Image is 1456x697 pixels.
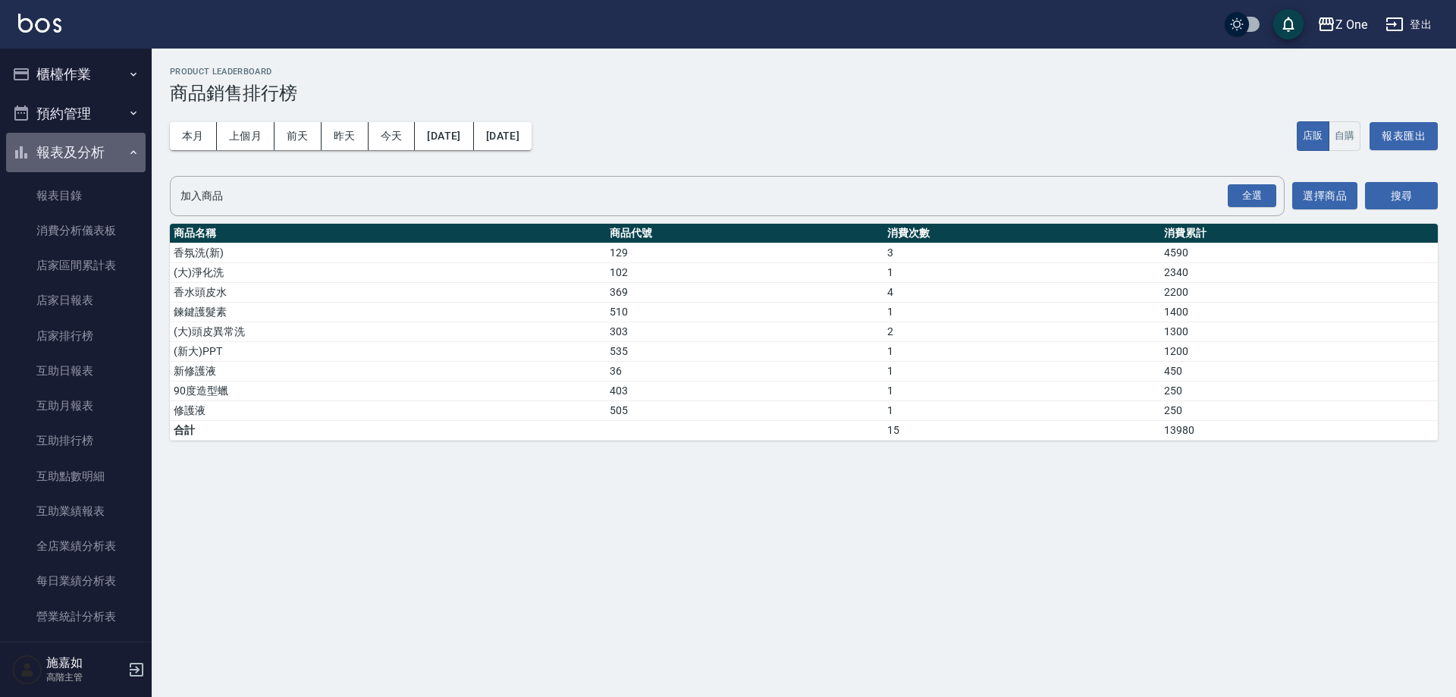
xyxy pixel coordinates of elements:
td: 303 [606,322,883,341]
td: 250 [1160,400,1438,420]
button: 報表及分析 [6,133,146,172]
td: 3 [883,243,1161,262]
a: 全店業績分析表 [6,529,146,564]
button: 本月 [170,122,217,150]
td: 1 [883,262,1161,282]
td: 129 [606,243,883,262]
a: 消費分析儀表板 [6,213,146,248]
td: (新大)PPT [170,341,606,361]
td: 13980 [1160,420,1438,440]
td: 535 [606,341,883,361]
td: 450 [1160,361,1438,381]
td: 1 [883,341,1161,361]
button: 登出 [1379,11,1438,39]
td: 510 [606,302,883,322]
td: 1 [883,381,1161,400]
td: 香氛洗(新) [170,243,606,262]
th: 商品代號 [606,224,883,243]
th: 商品名稱 [170,224,606,243]
td: 2200 [1160,282,1438,302]
a: 每日業績分析表 [6,564,146,598]
button: 選擇商品 [1292,182,1357,210]
a: 互助業績報表 [6,494,146,529]
a: 互助月報表 [6,388,146,423]
button: Open [1225,181,1279,211]
a: 報表匯出 [1370,115,1438,158]
h5: 施嘉如 [46,655,124,670]
td: (大)淨化洗 [170,262,606,282]
img: Logo [18,14,61,33]
td: 15 [883,420,1161,440]
input: 商品名稱 [177,183,1255,209]
a: 互助日報表 [6,353,146,388]
h2: Product LeaderBoard [170,67,1438,77]
div: Z One [1335,15,1367,34]
button: 今天 [369,122,416,150]
button: [DATE] [474,122,532,150]
button: 店販 [1297,121,1329,151]
td: (大)頭皮異常洗 [170,322,606,341]
td: 2 [883,322,1161,341]
td: 36 [606,361,883,381]
td: 鍊鍵護髮素 [170,302,606,322]
th: 消費累計 [1160,224,1438,243]
a: 營業項目月分析表 [6,634,146,669]
a: 互助點數明細 [6,459,146,494]
h3: 商品銷售排行榜 [170,83,1438,104]
td: 250 [1160,381,1438,400]
td: 1 [883,361,1161,381]
td: 102 [606,262,883,282]
a: 營業統計分析表 [6,599,146,634]
button: 上個月 [217,122,275,150]
td: 4 [883,282,1161,302]
td: 505 [606,400,883,420]
button: 昨天 [322,122,369,150]
p: 高階主管 [46,670,124,684]
a: 店家日報表 [6,283,146,318]
td: 新修護液 [170,361,606,381]
button: Z One [1311,9,1373,40]
div: 全選 [1228,184,1276,208]
a: 店家排行榜 [6,319,146,353]
button: save [1273,9,1304,39]
button: [DATE] [415,122,473,150]
a: 店家區間累計表 [6,248,146,283]
table: a dense table [170,224,1438,441]
button: 搜尋 [1365,182,1438,210]
button: 報表匯出 [1370,122,1438,150]
td: 1 [883,400,1161,420]
td: 403 [606,381,883,400]
td: 合計 [170,420,606,440]
td: 香水頭皮水 [170,282,606,302]
td: 4590 [1160,243,1438,262]
a: 互助排行榜 [6,423,146,458]
td: 369 [606,282,883,302]
td: 1200 [1160,341,1438,361]
td: 修護液 [170,400,606,420]
button: 櫃檯作業 [6,55,146,94]
td: 1 [883,302,1161,322]
td: 1400 [1160,302,1438,322]
img: Person [12,655,42,685]
a: 報表目錄 [6,178,146,213]
button: 自購 [1329,121,1361,151]
button: 預約管理 [6,94,146,133]
td: 90度造型蠟 [170,381,606,400]
button: 前天 [275,122,322,150]
th: 消費次數 [883,224,1161,243]
td: 2340 [1160,262,1438,282]
td: 1300 [1160,322,1438,341]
